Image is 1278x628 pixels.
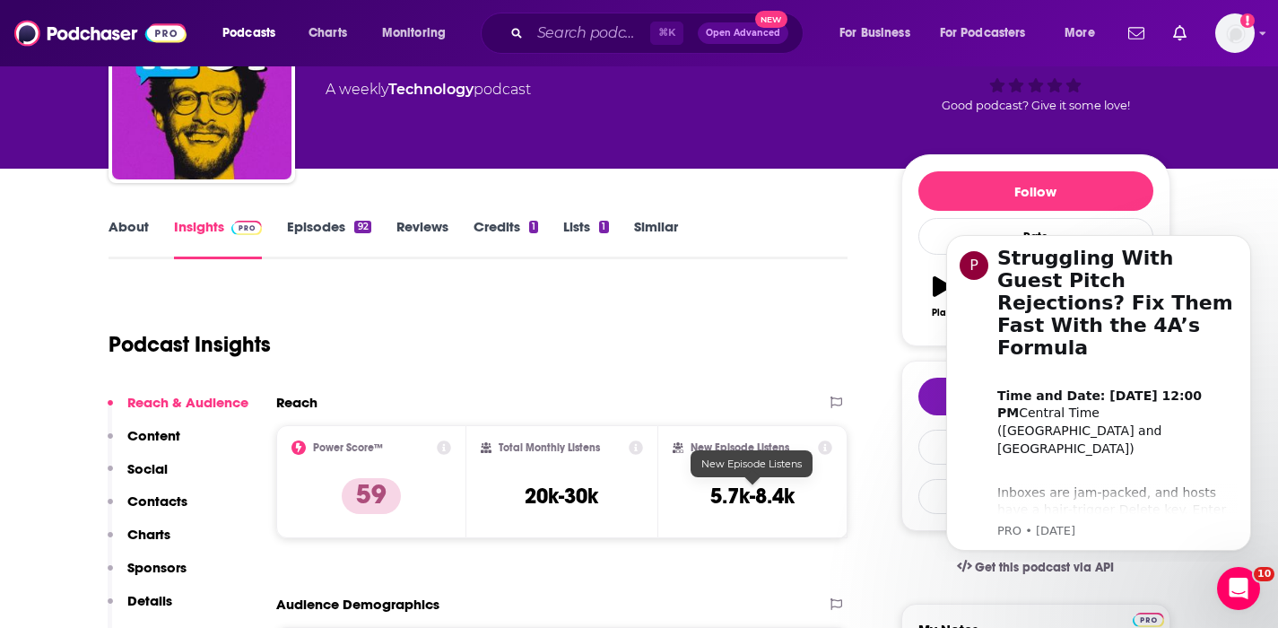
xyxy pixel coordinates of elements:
img: Podchaser - Follow, Share and Rate Podcasts [14,16,187,50]
span: ⌘ K [650,22,683,45]
span: Good podcast? Give it some love! [942,99,1130,112]
span: Get this podcast via API [975,560,1114,575]
button: Charts [108,526,170,559]
button: Show profile menu [1215,13,1255,53]
a: Technology [388,81,474,98]
span: Open Advanced [706,29,780,38]
button: Follow [918,171,1153,211]
button: Export One-Sheet [918,479,1153,514]
div: 1 [529,221,538,233]
a: Pro website [1133,610,1164,627]
span: For Podcasters [940,21,1026,46]
button: Contacts [108,493,187,526]
a: About [109,218,149,259]
a: Similar [634,218,678,259]
input: Search podcasts, credits, & more... [530,19,650,48]
h2: Total Monthly Listens [499,441,600,454]
a: Credits1 [474,218,538,259]
a: Get this podcast via API [943,545,1129,589]
p: Social [127,460,168,477]
button: open menu [369,19,469,48]
p: Charts [127,526,170,543]
button: Sponsors [108,559,187,592]
span: Logged in as DineRacoma [1215,13,1255,53]
span: Podcasts [222,21,275,46]
div: A weekly podcast [326,79,531,100]
a: Episodes92 [287,218,370,259]
a: Show notifications dropdown [1166,18,1194,48]
a: Lists1 [563,218,608,259]
p: 59 [342,478,401,514]
span: New [755,11,787,28]
h1: Podcast Insights [109,331,271,358]
svg: Add a profile image [1240,13,1255,28]
button: open menu [210,19,299,48]
h2: Power Score™ [313,441,383,454]
span: Charts [309,21,347,46]
p: Sponsors [127,559,187,576]
button: open menu [928,19,1052,48]
span: Monitoring [382,21,446,46]
p: Content [127,427,180,444]
span: 10 [1254,567,1274,581]
img: Podchaser Pro [1133,613,1164,627]
h2: New Episode Listens [691,441,789,454]
button: Social [108,460,168,493]
img: Podchaser Pro [231,221,263,235]
a: Charts [297,19,358,48]
button: open menu [1052,19,1117,48]
h2: Reach [276,394,317,411]
p: Message from PRO, sent 8w ago [78,304,318,320]
a: Reviews [396,218,448,259]
p: Contacts [127,493,187,510]
a: Contact This Podcast [918,430,1153,465]
h3: 20k-30k [525,483,598,510]
div: Search podcasts, credits, & more... [498,13,821,54]
span: More [1065,21,1095,46]
button: Content [108,427,180,460]
iframe: Intercom notifications message [919,219,1278,562]
div: Inboxes are jam‑packed, and hosts have a hair‑trigger Delete key. Enter the 4A’s Formula—Actionab... [78,248,318,493]
iframe: Intercom live chat [1217,567,1260,610]
p: Reach & Audience [127,394,248,411]
div: 92 [354,221,370,233]
div: Rate [918,218,1153,255]
div: 1 [599,221,608,233]
button: Open AdvancedNew [698,22,788,44]
div: 59Good podcast? Give it some love! [901,13,1170,124]
button: Reach & Audience [108,394,248,427]
button: tell me why sparkleTell Me Why [918,378,1153,415]
p: Details [127,592,172,609]
button: Details [108,592,172,625]
button: open menu [827,19,933,48]
span: New Episode Listens [701,458,802,470]
h2: Audience Demographics [276,596,439,613]
h3: 5.7k-8.4k [710,483,795,510]
img: User Profile [1215,13,1255,53]
span: For Business [839,21,910,46]
button: Play [918,265,965,329]
a: Show notifications dropdown [1121,18,1152,48]
a: InsightsPodchaser Pro [174,218,263,259]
